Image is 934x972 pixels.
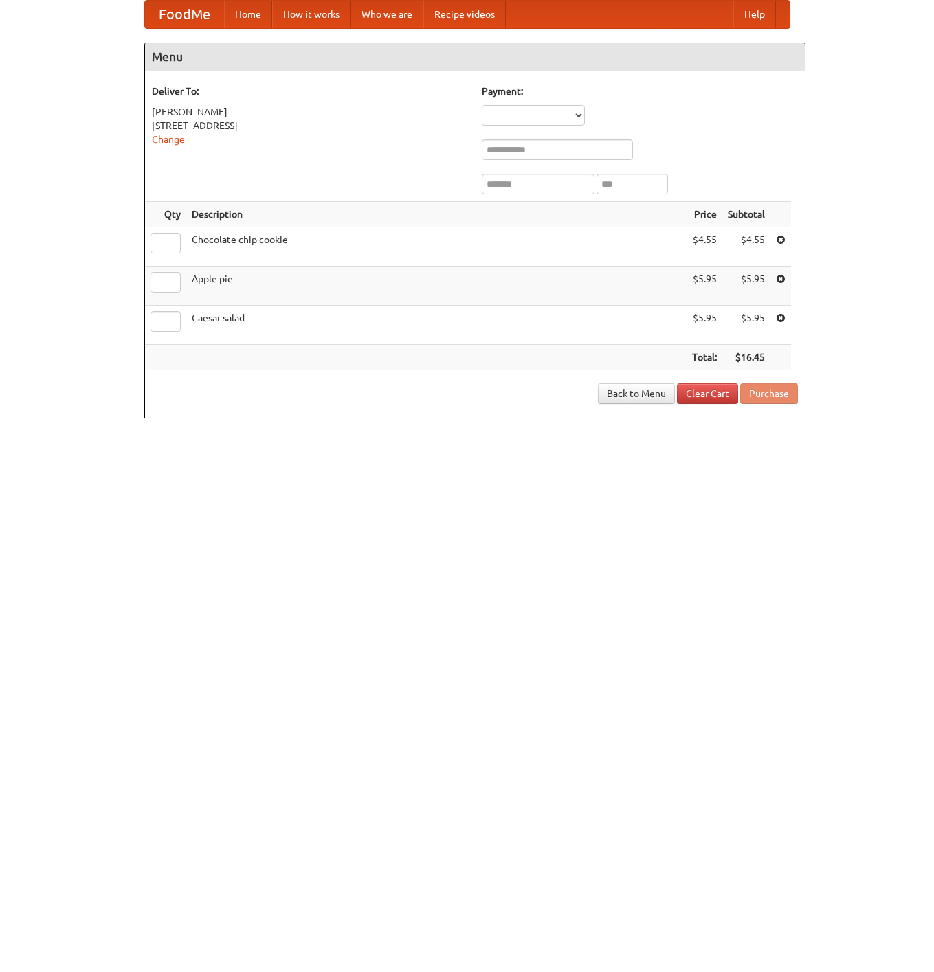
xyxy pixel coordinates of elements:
[687,202,722,227] th: Price
[272,1,351,28] a: How it works
[423,1,506,28] a: Recipe videos
[152,134,185,145] a: Change
[722,345,770,370] th: $16.45
[152,119,468,133] div: [STREET_ADDRESS]
[677,383,738,404] a: Clear Cart
[482,84,798,98] h5: Payment:
[722,227,770,267] td: $4.55
[186,306,687,345] td: Caesar salad
[145,1,224,28] a: FoodMe
[145,43,805,71] h4: Menu
[152,84,468,98] h5: Deliver To:
[722,202,770,227] th: Subtotal
[351,1,423,28] a: Who we are
[152,105,468,119] div: [PERSON_NAME]
[722,306,770,345] td: $5.95
[687,345,722,370] th: Total:
[186,227,687,267] td: Chocolate chip cookie
[722,267,770,306] td: $5.95
[186,267,687,306] td: Apple pie
[740,383,798,404] button: Purchase
[224,1,272,28] a: Home
[733,1,776,28] a: Help
[598,383,675,404] a: Back to Menu
[687,227,722,267] td: $4.55
[687,306,722,345] td: $5.95
[145,202,186,227] th: Qty
[186,202,687,227] th: Description
[687,267,722,306] td: $5.95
